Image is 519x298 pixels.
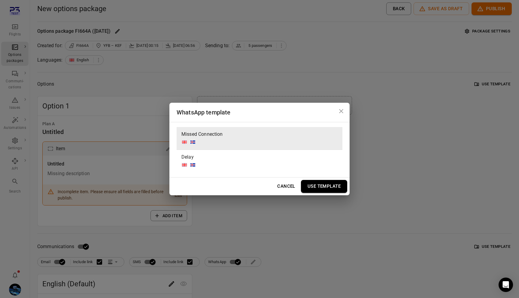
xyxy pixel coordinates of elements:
[177,127,342,150] div: Missed Connection
[181,154,198,161] span: Delay
[181,131,223,138] span: Missed Connection
[301,180,347,193] button: Use Template
[335,105,347,117] button: Close dialog
[499,278,513,292] div: Open Intercom Messenger
[274,180,299,193] button: Cancel
[177,150,342,172] div: Delay
[169,103,350,122] h2: WhatsApp template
